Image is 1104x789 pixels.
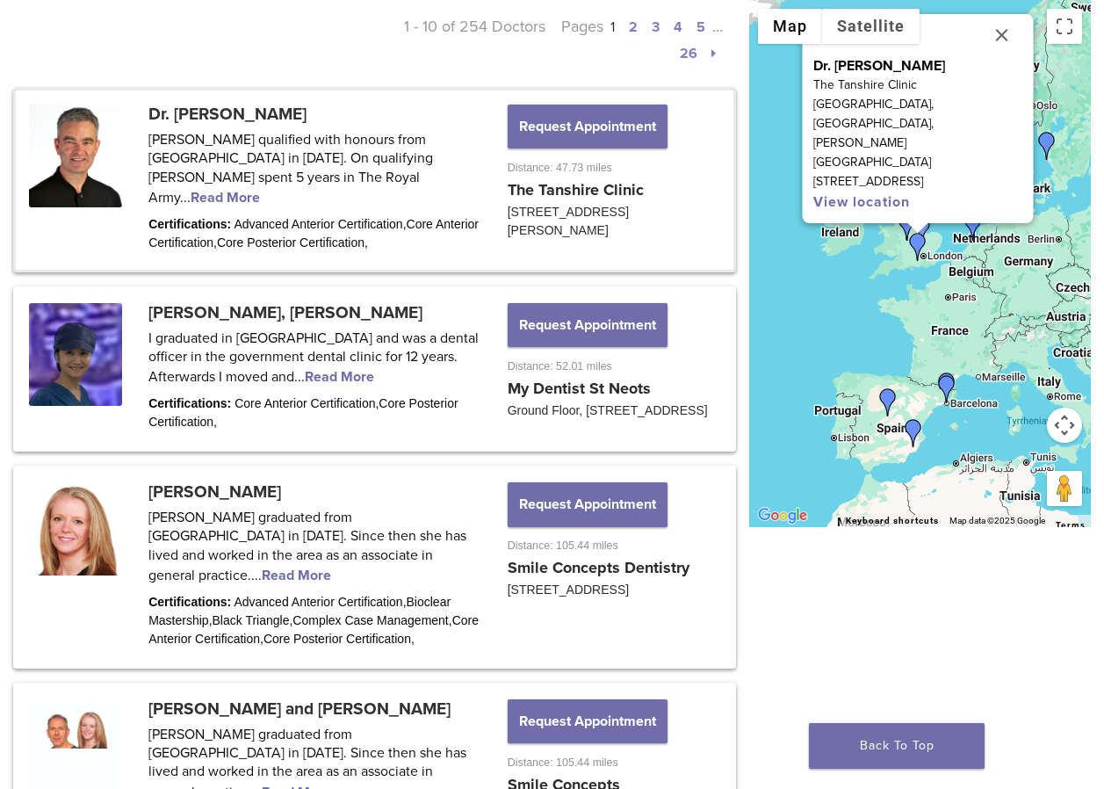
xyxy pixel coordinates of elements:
button: Map camera controls [1047,408,1082,443]
a: Open this area in Google Maps (opens a new window) [754,504,812,527]
p: Pages [545,13,723,66]
span: … [712,17,723,36]
div: Dr. Patricia Gatón [933,375,961,403]
p: 1 - 10 of 254 Doctors [368,13,545,66]
p: [STREET_ADDRESS] [812,172,1022,192]
a: 2 [629,18,638,36]
button: Request Appointment [508,303,667,347]
a: 4 [674,18,682,36]
a: 26 [680,45,697,62]
p: [GEOGRAPHIC_DATA], [GEOGRAPHIC_DATA], [PERSON_NAME][GEOGRAPHIC_DATA] [812,95,1022,172]
div: Dr. Claire Burgess and Dr. Dominic Hassall [893,213,921,241]
img: Google [754,504,812,527]
div: Dr. Shuk Yin, Yip [908,216,936,244]
a: Back To Top [809,723,985,769]
span: Map data ©2025 Google [949,516,1045,525]
button: Request Appointment [508,482,667,526]
div: Dr. Richard Brooks [904,233,932,261]
button: Close [980,14,1022,56]
button: Request Appointment [508,699,667,743]
button: Request Appointment [508,105,667,148]
a: View location [812,193,909,211]
p: Dr. [PERSON_NAME] [812,56,1022,76]
button: Keyboard shortcuts [846,515,939,527]
a: 1 [610,18,615,36]
button: Drag Pegman onto the map to open Street View [1047,471,1082,506]
button: Toggle fullscreen view [1047,9,1082,44]
button: Show satellite imagery [822,9,920,44]
div: Dr. Alvaro Ferrando [899,419,927,447]
p: The Tanshire Clinic [812,76,1022,95]
a: Terms [1056,520,1086,531]
div: Carmen Martin [874,388,902,416]
a: 3 [652,18,660,36]
div: Dr. Mercedes Robles-Medina [959,213,987,241]
div: Dr. Johan Hagman [1033,132,1061,160]
a: 5 [696,18,705,36]
div: Dr. Nadezwda Pinedo Piñango [933,373,961,401]
button: Show street map [758,9,822,44]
